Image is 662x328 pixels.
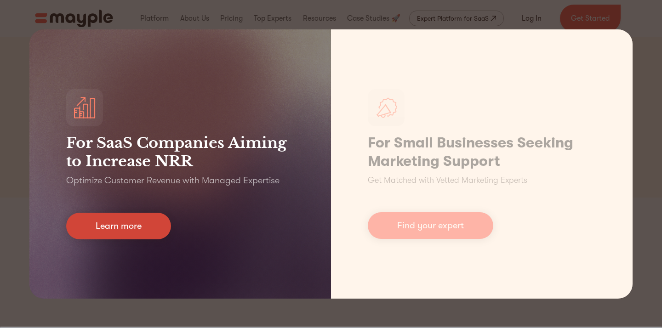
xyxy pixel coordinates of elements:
[66,134,294,170] h3: For SaaS Companies Aiming to Increase NRR
[368,212,493,239] a: Find your expert
[66,213,171,239] a: Learn more
[66,174,280,187] p: Optimize Customer Revenue with Managed Expertise
[368,134,596,170] h1: For Small Businesses Seeking Marketing Support
[368,174,527,187] p: Get Matched with Vetted Marketing Experts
